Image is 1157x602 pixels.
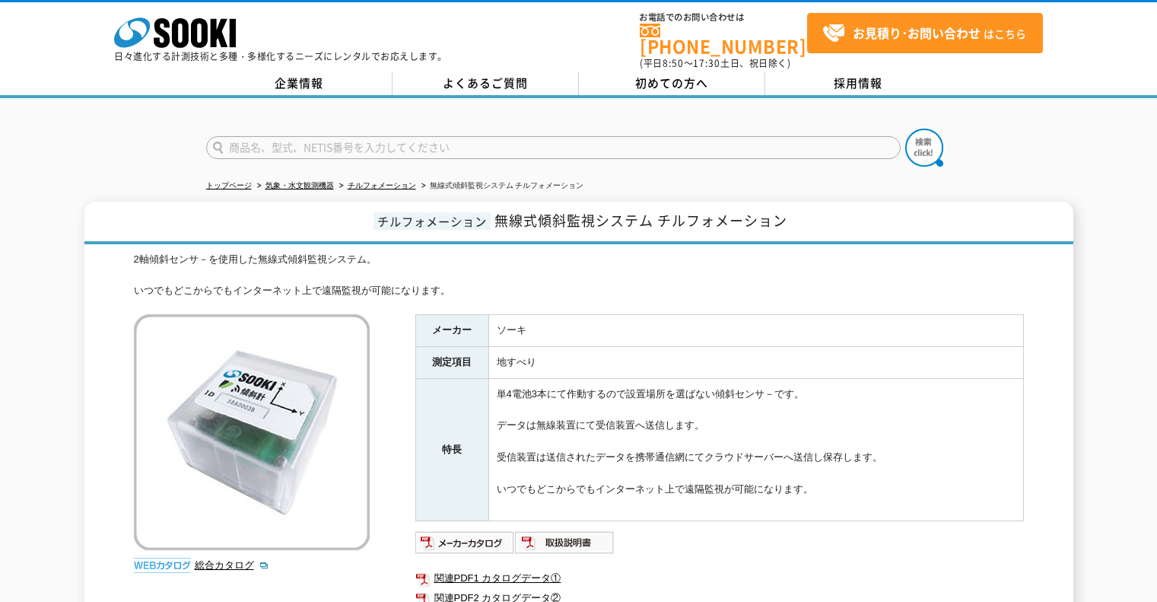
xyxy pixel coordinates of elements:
th: 特長 [415,378,488,521]
a: メーカーカタログ [415,540,515,552]
a: 初めての方へ [579,72,765,95]
span: 17:30 [693,56,720,70]
img: 無線式傾斜監視システム チルフォメーション [134,314,370,550]
span: 初めての方へ [635,75,708,91]
div: 2軸傾斜センサ－を使用した無線式傾斜監視システム。 いつでもどこからでもインターネット上で遠隔監視が可能になります。 [134,252,1024,299]
img: メーカーカタログ [415,530,515,555]
span: お電話でのお問い合わせは [640,13,807,22]
a: トップページ [206,181,252,190]
a: 採用情報 [765,72,952,95]
img: 取扱説明書 [515,530,615,555]
p: 日々進化する計測技術と多種・多様化するニーズにレンタルでお応えします。 [114,52,447,61]
th: メーカー [415,315,488,347]
span: 無線式傾斜監視システム チルフォメーション [494,210,787,231]
img: webカタログ [134,558,191,573]
th: 測定項目 [415,347,488,379]
td: 単4電池3本にて作動するので設置場所を選ばない傾斜センサ－です。 データは無線装置にて受信装置へ送信します。 受信装置は送信されたデータを携帯通信網にてクラウドサーバーへ送信し保存します。 いつ... [488,378,1023,521]
a: [PHONE_NUMBER] [640,24,807,55]
a: 気象・水文観測機器 [265,181,334,190]
a: お見積り･お問い合わせはこちら [807,13,1043,53]
span: チルフォメーション [373,212,491,230]
img: btn_search.png [905,129,943,167]
input: 商品名、型式、NETIS番号を入力してください [206,136,901,159]
a: 取扱説明書 [515,540,615,552]
a: 総合カタログ [195,559,269,571]
a: 企業情報 [206,72,393,95]
td: 地すべり [488,347,1023,379]
strong: お見積り･お問い合わせ [853,24,981,42]
a: チルフォメーション [348,181,416,190]
span: はこちら [822,22,1026,45]
a: よくあるご質問 [393,72,579,95]
span: 8:50 [663,56,684,70]
span: (平日 ～ 土日、祝日除く) [640,56,790,70]
a: 関連PDF1 カタログデータ① [415,569,1024,588]
li: 無線式傾斜監視システム チルフォメーション [418,178,584,194]
td: ソーキ [488,315,1023,347]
